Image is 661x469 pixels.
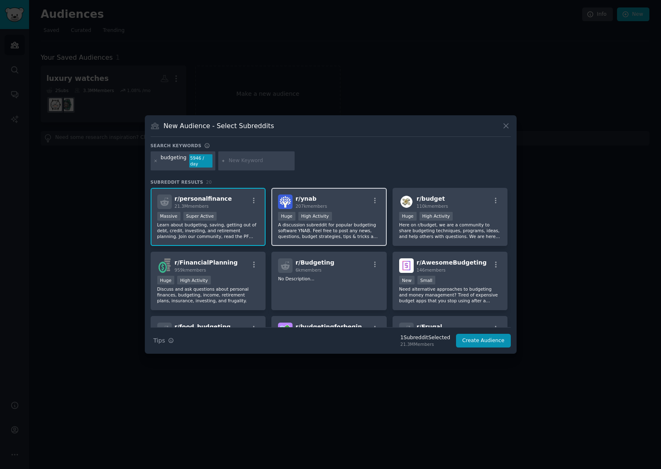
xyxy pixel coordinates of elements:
span: r/ Budgeting [295,259,334,266]
span: r/ ynab [295,195,317,202]
span: r/ food_budgeting [175,323,231,330]
div: Small [417,276,435,284]
div: High Activity [420,212,453,221]
p: Need alternative approaches to budgeting and money management? Tired of expensive budget apps tha... [399,286,501,304]
button: Create Audience [456,334,511,348]
div: Huge [278,212,295,221]
img: ynab [278,194,293,209]
p: Learn about budgeting, saving, getting out of debt, credit, investing, and retirement planning. J... [157,222,259,239]
img: budget [399,194,414,209]
div: Huge [399,212,417,221]
div: budgeting [161,154,186,168]
span: 20 [206,180,212,185]
img: budgetingforbeginners [278,323,293,337]
div: High Activity [298,212,332,221]
div: Huge [157,276,175,284]
div: 5946 / day [189,154,212,168]
p: Discuss and ask questions about personal finances, budgeting, income, retirement plans, insurance... [157,286,259,304]
div: Massive [157,212,180,221]
span: Subreddit Results [151,179,203,185]
p: No Description... [278,276,380,282]
span: r/ Frugal [417,323,442,330]
div: New [399,276,415,284]
span: r/ FinancialPlanning [175,259,238,266]
span: r/ budget [417,195,445,202]
span: 21.3M members [175,204,209,209]
img: FinancialPlanning [157,258,172,273]
h3: Search keywords [151,143,202,148]
span: 110k members [417,204,448,209]
span: 6k members [295,267,322,272]
div: Super Active [183,212,217,221]
button: Tips [151,333,177,348]
h3: New Audience - Select Subreddits [163,122,274,130]
div: 1 Subreddit Selected [400,334,450,342]
span: Tips [154,336,165,345]
input: New Keyword [229,157,292,165]
span: 959k members [175,267,206,272]
p: A discussion subreddit for popular budgeting software YNAB. Feel free to post any news, questions... [278,222,380,239]
span: r/ AwesomeBudgeting [417,259,487,266]
div: High Activity [177,276,211,284]
img: AwesomeBudgeting [399,258,414,273]
p: Here on r/budget, we are a community to share budgeting techniques, programs, ideas, and help oth... [399,222,501,239]
span: r/ personalfinance [175,195,232,202]
span: r/ budgetingforbeginners [295,323,376,330]
span: 207k members [295,204,327,209]
div: 21.3M Members [400,341,450,347]
span: 146 members [417,267,446,272]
